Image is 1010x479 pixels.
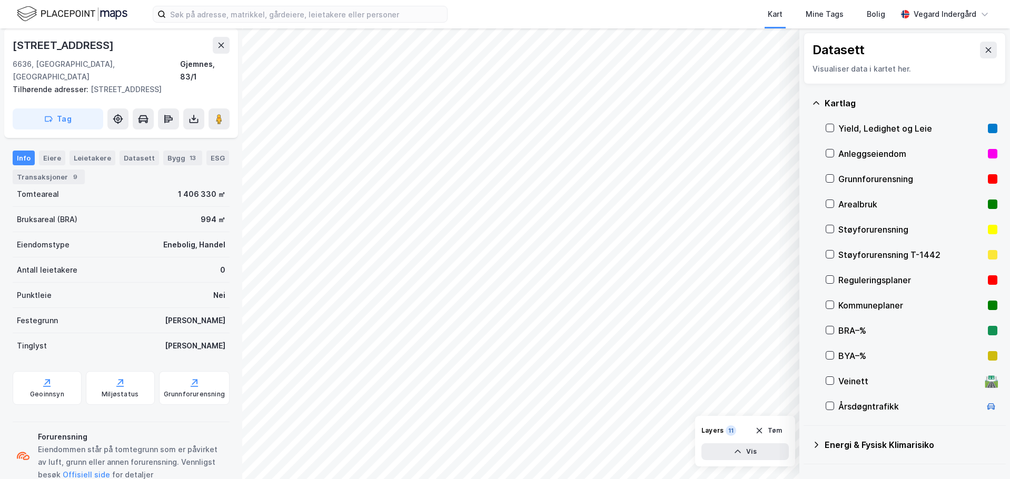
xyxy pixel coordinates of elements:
[13,58,180,83] div: 6636, [GEOGRAPHIC_DATA], [GEOGRAPHIC_DATA]
[17,314,58,327] div: Festegrunn
[163,238,225,251] div: Enebolig, Handel
[17,264,77,276] div: Antall leietakere
[825,438,997,451] div: Energi & Fysisk Klimarisiko
[838,400,981,413] div: Årsdøgntrafikk
[957,428,1010,479] div: Kontrollprogram for chat
[838,198,984,211] div: Arealbruk
[838,324,984,337] div: BRA–%
[206,151,229,165] div: ESG
[17,188,59,201] div: Tomteareal
[166,6,447,22] input: Søk på adresse, matrikkel, gårdeiere, leietakere eller personer
[38,431,225,443] div: Forurensning
[70,151,115,165] div: Leietakere
[17,5,127,23] img: logo.f888ab2527a4732fd821a326f86c7f29.svg
[838,274,984,286] div: Reguleringsplaner
[701,426,724,435] div: Layers
[163,151,202,165] div: Bygg
[825,97,997,109] div: Kartlag
[13,169,85,184] div: Transaksjoner
[838,350,984,362] div: BYA–%
[838,248,984,261] div: Støyforurensning T-1442
[914,8,976,21] div: Vegard Indergård
[178,188,225,201] div: 1 406 330 ㎡
[17,289,52,302] div: Punktleie
[165,314,225,327] div: [PERSON_NAME]
[768,8,783,21] div: Kart
[164,390,225,398] div: Grunnforurensning
[838,223,984,236] div: Støyforurensning
[984,374,998,388] div: 🛣️
[17,340,47,352] div: Tinglyst
[187,153,198,163] div: 13
[838,375,981,387] div: Veinett
[701,443,789,460] button: Vis
[70,172,81,182] div: 9
[220,264,225,276] div: 0
[13,151,35,165] div: Info
[13,108,103,129] button: Tag
[813,42,865,58] div: Datasett
[13,85,91,94] span: Tilhørende adresser:
[17,213,77,226] div: Bruksareal (BRA)
[213,289,225,302] div: Nei
[13,83,221,96] div: [STREET_ADDRESS]
[120,151,159,165] div: Datasett
[102,390,138,398] div: Miljøstatus
[806,8,844,21] div: Mine Tags
[838,122,984,135] div: Yield, Ledighet og Leie
[748,422,789,439] button: Tøm
[838,147,984,160] div: Anleggseiendom
[957,428,1010,479] iframe: Chat Widget
[180,58,230,83] div: Gjemnes, 83/1
[165,340,225,352] div: [PERSON_NAME]
[30,390,64,398] div: Geoinnsyn
[867,8,885,21] div: Bolig
[726,425,736,436] div: 11
[39,151,65,165] div: Eiere
[13,37,116,54] div: [STREET_ADDRESS]
[201,213,225,226] div: 994 ㎡
[838,173,984,185] div: Grunnforurensning
[813,63,997,75] div: Visualiser data i kartet her.
[17,238,70,251] div: Eiendomstype
[838,299,984,312] div: Kommuneplaner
